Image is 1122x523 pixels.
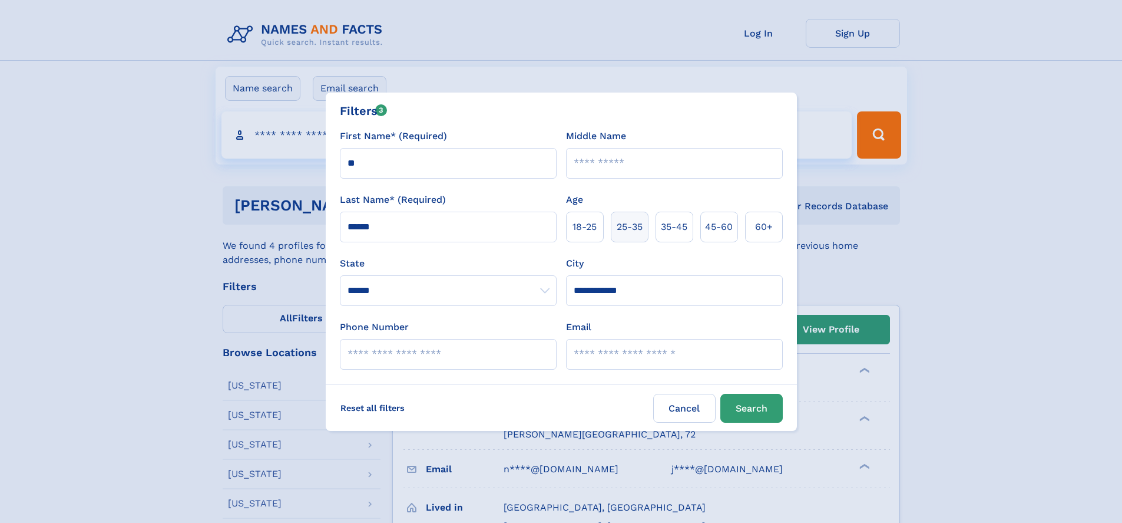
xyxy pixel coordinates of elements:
[572,220,597,234] span: 18‑25
[566,129,626,143] label: Middle Name
[340,193,446,207] label: Last Name* (Required)
[720,394,783,423] button: Search
[705,220,733,234] span: 45‑60
[566,193,583,207] label: Age
[653,394,716,423] label: Cancel
[333,394,412,422] label: Reset all filters
[617,220,643,234] span: 25‑35
[340,102,388,120] div: Filters
[340,256,557,271] label: State
[661,220,687,234] span: 35‑45
[340,129,447,143] label: First Name* (Required)
[566,256,584,271] label: City
[566,320,591,334] label: Email
[340,320,409,334] label: Phone Number
[755,220,773,234] span: 60+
